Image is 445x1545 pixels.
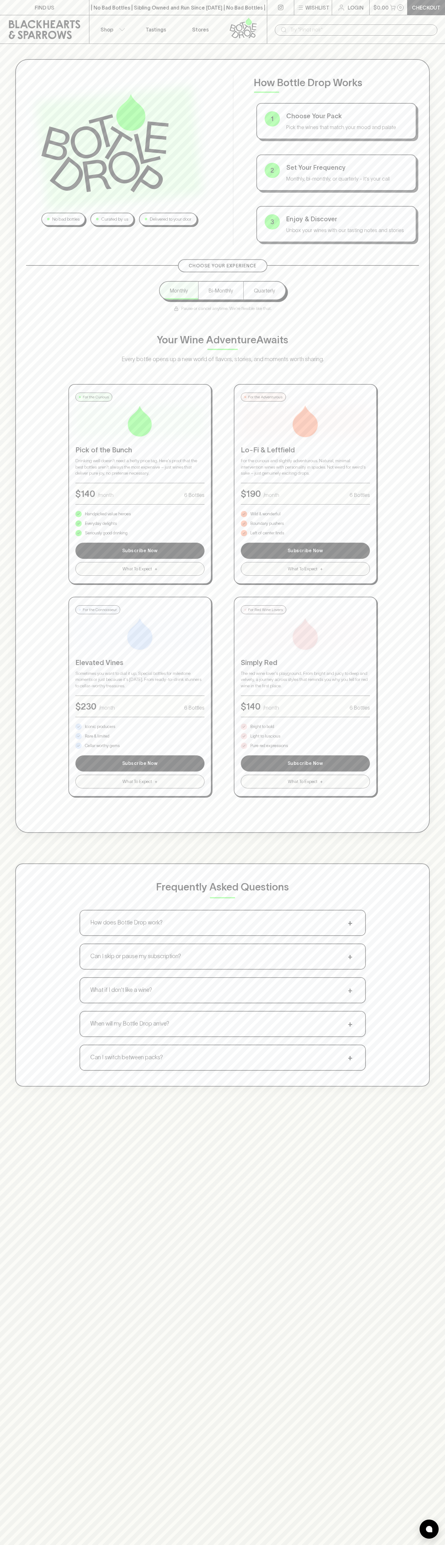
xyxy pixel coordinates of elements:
[426,1526,432,1532] img: bubble-icon
[263,704,279,711] p: /month
[288,778,317,785] span: What To Expect
[75,657,205,668] p: Elevated Vines
[243,282,285,299] button: Quarterly
[241,775,370,788] button: What To Expect+
[350,704,370,711] p: 6 Bottles
[290,25,432,35] input: Try "Pinot noir"
[250,743,288,749] p: Pure red expressions
[256,334,288,345] span: Awaits
[192,26,209,33] p: Stores
[124,618,156,650] img: Elevated Vines
[289,405,321,437] img: Lo-Fi & Leftfield
[373,4,389,11] p: $0.00
[289,618,321,650] img: Simply Red
[320,778,323,785] span: +
[134,15,178,44] a: Tastings
[41,94,169,192] img: Bottle Drop
[75,487,95,500] p: $ 140
[241,657,370,668] p: Simply Red
[80,944,365,969] button: Can I skip or pause my subscription?+
[85,733,109,739] p: Rare & limited
[345,985,355,995] span: +
[305,4,330,11] p: Wishlist
[155,566,157,572] span: +
[122,778,152,785] span: What To Expect
[348,4,364,11] p: Login
[286,175,408,182] p: Monthly, bi-monthly, or quarterly - it's your call
[241,700,261,713] p: $ 140
[189,263,256,269] p: Choose Your Experience
[156,879,289,895] p: Frequently Asked Questions
[350,491,370,499] p: 6 Bottles
[265,163,280,178] div: 2
[90,1020,169,1028] p: When will my Bottle Drop arrive?
[150,216,191,223] p: Delivered to your door
[95,355,350,364] p: Every bottle opens up a new world of flavors, stories, and moments worth sharing.
[85,743,120,749] p: Cellar worthy gems
[85,520,117,527] p: Everyday delights
[75,775,205,788] button: What To Expect+
[178,15,223,44] a: Stores
[89,15,134,44] button: Shop
[85,511,131,517] p: Handpicked value heroes
[286,214,408,224] p: Enjoy & Discover
[101,216,128,223] p: Curated by us
[248,607,283,613] p: For Red Wine Lovers
[345,952,355,961] span: +
[241,562,370,576] button: What To Expect+
[75,670,205,689] p: Sometimes you want to dial it up. Special bottles for milestone moments or just because it's [DAT...
[124,405,156,437] img: Pick of the Bunch
[320,566,323,572] span: +
[288,566,317,572] span: What To Expect
[265,214,280,230] div: 3
[345,1053,355,1062] span: +
[184,704,205,711] p: 6 Bottles
[241,670,370,689] p: The red wine lover's playground. From bright and juicy to deep and velvety, a journey across styl...
[174,305,272,312] p: Pause or cancel anytime. We're flexible like that.
[90,986,152,994] p: What if I don't like a wine?
[155,778,157,785] span: +
[241,487,261,500] p: $ 190
[75,543,205,559] button: Subscribe Now
[286,226,408,234] p: Unbox your wines with our tasting notes and stories
[250,724,274,730] p: Bright to bold
[250,520,284,527] p: Boundary pushers
[101,26,113,33] p: Shop
[122,566,152,572] span: What To Expect
[75,700,96,713] p: $ 230
[265,111,280,127] div: 1
[35,4,54,11] p: FIND US
[250,530,284,536] p: Left of center finds
[160,282,198,299] button: Monthly
[75,445,205,455] p: Pick of the Bunch
[345,918,355,928] span: +
[198,282,243,299] button: Bi-Monthly
[286,123,408,131] p: Pick the wines that match your mood and palate
[99,704,115,711] p: /month
[241,445,370,455] p: Lo-Fi & Leftfield
[248,394,282,400] p: For the Adventurous
[241,543,370,559] button: Subscribe Now
[90,1053,163,1062] p: Can I switch between packs?
[85,724,115,730] p: Iconic producers
[80,1045,365,1070] button: Can I switch between packs?+
[83,607,117,613] p: For the Connoisseur
[75,562,205,576] button: What To Expect+
[83,394,109,400] p: For the Curious
[98,491,114,499] p: /month
[157,332,288,347] p: Your Wine Adventure
[85,530,128,536] p: Seriously good drinking
[241,755,370,772] button: Subscribe Now
[345,1019,355,1029] span: +
[241,458,370,477] p: For the curious and slightly adventurous. Natural, minimal intervention wines with personality in...
[80,910,365,935] button: How does Bottle Drop work?+
[75,755,205,772] button: Subscribe Now
[254,75,419,90] p: How Bottle Drop Works
[250,511,281,517] p: Wild & wonderful
[286,163,408,172] p: Set Your Frequency
[75,458,205,477] p: Drinking well doesn't need a hefty price tag. Here's proof that the best bottles aren't always th...
[263,491,279,499] p: /month
[90,952,181,961] p: Can I skip or pause my subscription?
[184,491,205,499] p: 6 Bottles
[399,6,402,9] p: 0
